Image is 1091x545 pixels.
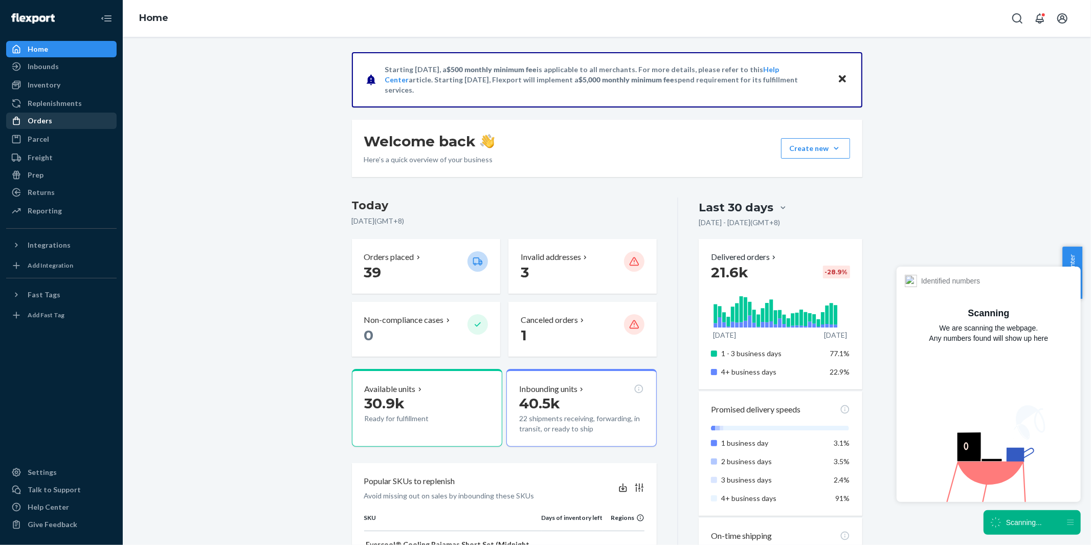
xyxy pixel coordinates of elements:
[6,41,117,57] a: Home
[365,395,405,412] span: 30.9k
[11,13,55,24] img: Flexport logo
[364,251,414,263] p: Orders placed
[713,330,736,340] p: [DATE]
[508,302,657,357] button: Canceled orders 1
[6,58,117,75] a: Inbounds
[834,475,850,484] span: 2.4%
[711,264,748,281] span: 21.6k
[519,383,577,395] p: Inbounding units
[519,395,560,412] span: 40.5k
[6,203,117,219] a: Reporting
[6,131,117,147] a: Parcel
[28,485,81,495] div: Talk to Support
[28,98,82,108] div: Replenishments
[721,475,822,485] p: 3 business days
[711,530,772,542] p: On-time shipping
[830,367,850,376] span: 22.9%
[521,264,529,281] span: 3
[28,80,60,90] div: Inventory
[519,413,644,434] p: 22 shipments receiving, forwarding, in transit, or ready to ship
[506,369,657,447] button: Inbounding units40.5k22 shipments receiving, forwarding, in transit, or ready to ship
[447,65,537,74] span: $500 monthly minimum fee
[96,8,117,29] button: Close Navigation
[6,307,117,323] a: Add Fast Tag
[364,132,495,150] h1: Welcome back
[364,475,455,487] p: Popular SKUs to replenish
[139,12,168,24] a: Home
[364,513,542,531] th: SKU
[721,456,822,467] p: 2 business days
[6,113,117,129] a: Orders
[28,290,60,300] div: Fast Tags
[28,44,48,54] div: Home
[834,457,850,466] span: 3.5%
[699,217,780,228] p: [DATE] - [DATE] ( GMT+8 )
[1030,8,1050,29] button: Open notifications
[579,75,675,84] span: $5,000 monthly minimum fee
[28,187,55,198] div: Returns
[6,149,117,166] a: Freight
[352,198,657,214] h3: Today
[28,206,62,216] div: Reporting
[365,383,416,395] p: Available units
[721,493,822,504] p: 4+ business days
[521,326,527,344] span: 1
[364,491,535,501] p: Avoid missing out on sales by inbounding these SKUs
[6,237,117,253] button: Integrations
[6,95,117,112] a: Replenishments
[6,516,117,533] button: Give Feedback
[28,116,52,126] div: Orders
[836,72,849,87] button: Close
[352,216,657,226] p: [DATE] ( GMT+8 )
[28,467,57,477] div: Settings
[721,348,822,359] p: 1 - 3 business days
[6,167,117,183] a: Prep
[131,4,176,33] ol: breadcrumbs
[6,77,117,93] a: Inventory
[6,257,117,274] a: Add Integration
[721,367,822,377] p: 4+ business days
[542,513,603,531] th: Days of inventory left
[1062,247,1082,299] button: Help Center
[365,413,459,424] p: Ready for fulfillment
[781,138,850,159] button: Create new
[6,499,117,515] a: Help Center
[364,314,444,326] p: Non-compliance cases
[711,251,778,263] button: Delivered orders
[834,439,850,447] span: 3.1%
[28,152,53,163] div: Freight
[6,287,117,303] button: Fast Tags
[28,519,77,530] div: Give Feedback
[508,239,657,294] button: Invalid addresses 3
[28,134,49,144] div: Parcel
[699,200,773,215] div: Last 30 days
[385,64,828,95] p: Starting [DATE], a is applicable to all merchants. For more details, please refer to this article...
[364,264,382,281] span: 39
[28,240,71,250] div: Integrations
[28,311,64,319] div: Add Fast Tag
[521,251,581,263] p: Invalid addresses
[824,330,847,340] p: [DATE]
[711,404,800,416] p: Promised delivery speeds
[28,61,59,72] div: Inbounds
[364,326,374,344] span: 0
[6,184,117,201] a: Returns
[352,239,500,294] button: Orders placed 39
[364,155,495,165] p: Here’s a quick overview of your business
[28,502,69,512] div: Help Center
[6,482,117,498] a: Talk to Support
[603,513,645,522] div: Regions
[28,261,73,270] div: Add Integration
[28,170,43,180] div: Prep
[1052,8,1073,29] button: Open account menu
[823,266,850,278] div: -28.9 %
[521,314,578,326] p: Canceled orders
[830,349,850,358] span: 77.1%
[721,438,822,448] p: 1 business day
[352,302,500,357] button: Non-compliance cases 0
[1007,8,1028,29] button: Open Search Box
[6,464,117,481] a: Settings
[836,494,850,503] span: 91%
